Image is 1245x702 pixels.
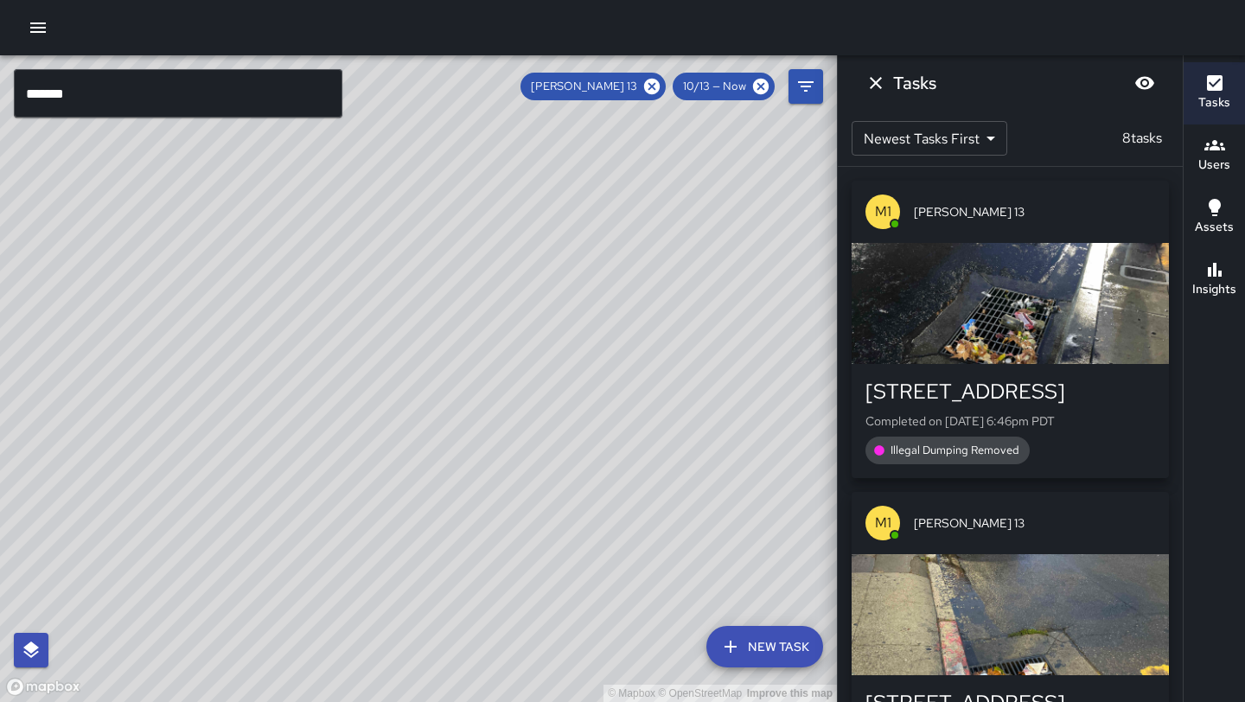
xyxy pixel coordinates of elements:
span: Illegal Dumping Removed [880,442,1030,459]
p: M1 [875,201,891,222]
span: [PERSON_NAME] 13 [520,78,648,95]
button: Filters [788,69,823,104]
div: 10/13 — Now [673,73,775,100]
p: M1 [875,513,891,533]
span: [PERSON_NAME] 13 [914,514,1155,532]
p: 8 tasks [1115,128,1169,149]
h6: Assets [1195,218,1234,237]
h6: Users [1198,156,1230,175]
button: M1[PERSON_NAME] 13[STREET_ADDRESS]Completed on [DATE] 6:46pm PDTIllegal Dumping Removed [852,181,1169,478]
h6: Insights [1192,280,1236,299]
div: Newest Tasks First [852,121,1007,156]
button: Tasks [1184,62,1245,124]
h6: Tasks [1198,93,1230,112]
p: Completed on [DATE] 6:46pm PDT [865,412,1155,430]
div: [STREET_ADDRESS] [865,378,1155,405]
button: Assets [1184,187,1245,249]
button: Blur [1127,66,1162,100]
button: Dismiss [859,66,893,100]
button: Users [1184,124,1245,187]
button: New Task [706,626,823,667]
h6: Tasks [893,69,936,97]
span: 10/13 — Now [673,78,757,95]
button: Insights [1184,249,1245,311]
span: [PERSON_NAME] 13 [914,203,1155,220]
div: [PERSON_NAME] 13 [520,73,666,100]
